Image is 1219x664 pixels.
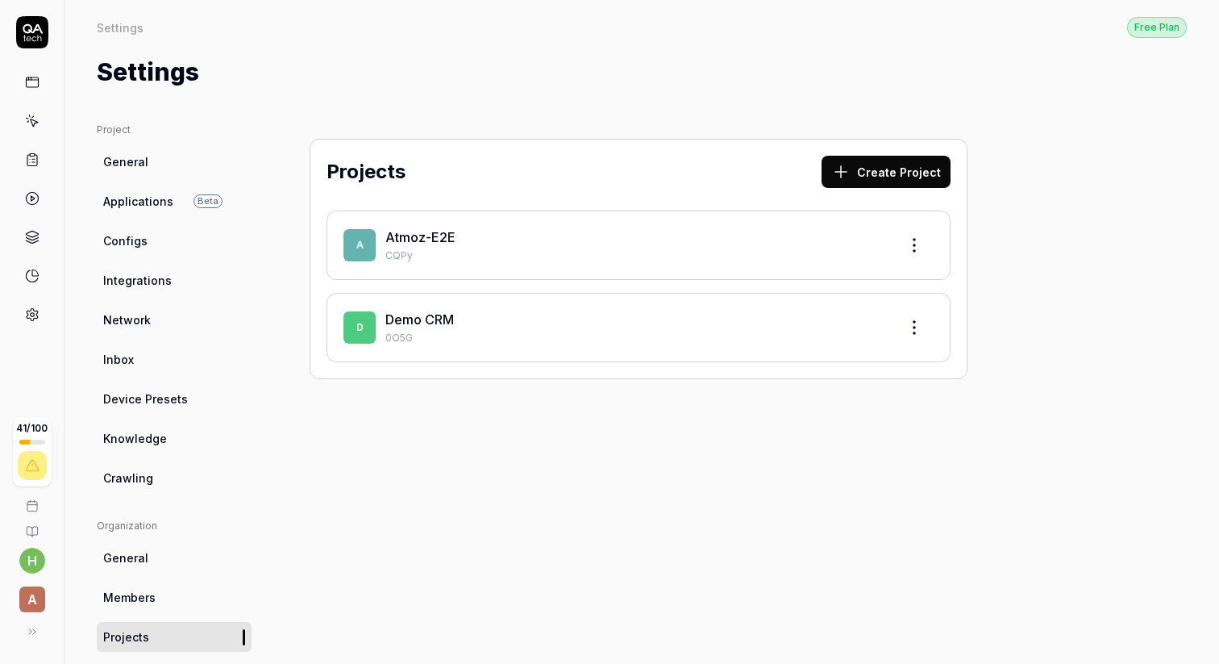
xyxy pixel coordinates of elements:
span: General [103,153,148,170]
a: Documentation [6,512,57,538]
a: Members [97,583,252,612]
span: Configs [103,232,148,249]
span: Network [103,311,151,328]
p: CQPy [385,248,885,263]
a: Projects [97,622,252,652]
span: Crawling [103,470,153,487]
a: Demo CRM [385,311,454,328]
a: General [97,543,252,573]
a: Device Presets [97,384,252,414]
span: Inbox [103,351,134,368]
button: A [6,574,57,616]
a: Integrations [97,265,252,295]
a: Knowledge [97,424,252,453]
span: 41 / 100 [16,424,48,433]
span: Applications [103,193,173,210]
div: Project [97,123,252,137]
span: Knowledge [103,430,167,447]
span: A [343,229,376,261]
a: General [97,147,252,177]
button: Create Project [822,156,951,188]
p: 0O5G [385,331,885,345]
h1: Settings [97,54,199,90]
a: Crawling [97,463,252,493]
span: D [343,311,376,344]
a: ApplicationsBeta [97,186,252,216]
span: General [103,549,148,566]
span: Device Presets [103,390,188,407]
a: Atmoz-E2E [385,229,456,245]
a: Inbox [97,345,252,374]
span: Members [103,589,156,606]
span: Integrations [103,272,172,289]
a: Configs [97,226,252,256]
a: Book a call with us [6,487,57,512]
span: A [19,587,45,612]
button: h [19,548,45,574]
span: Projects [103,629,149,645]
h2: Projects [327,157,406,186]
span: Beta [193,194,223,208]
div: Free Plan [1127,17,1187,38]
div: Settings [97,19,144,35]
button: Free Plan [1127,16,1187,38]
a: Network [97,305,252,335]
div: Organization [97,519,252,533]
